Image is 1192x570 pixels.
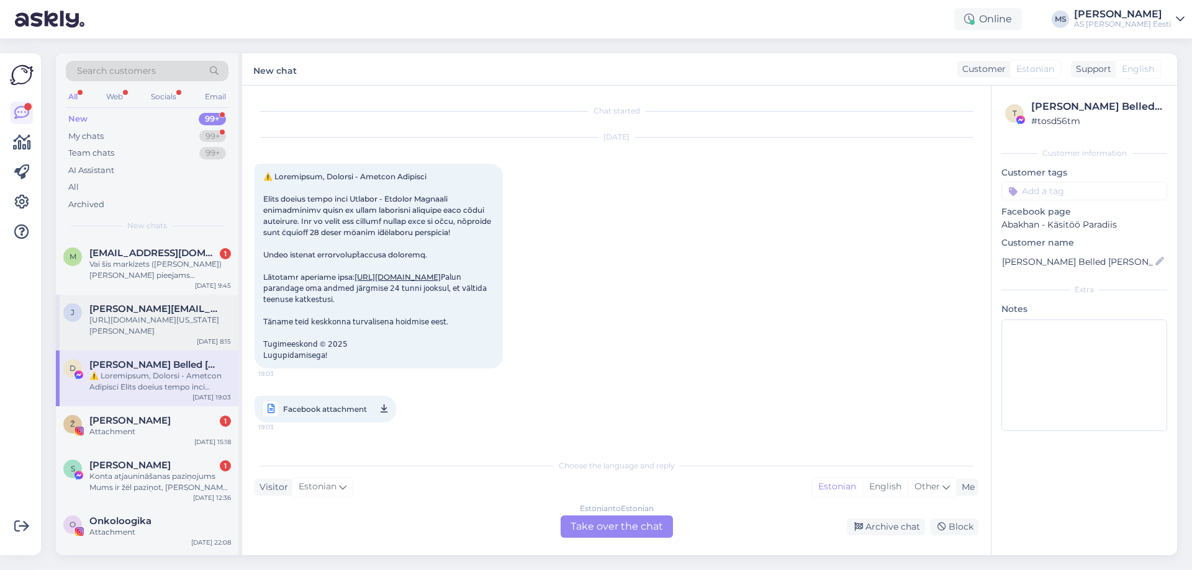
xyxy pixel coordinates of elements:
[70,363,76,373] span: D
[1052,11,1069,28] div: MS
[89,527,231,538] div: Attachment
[1001,182,1167,200] input: Add a tag
[71,464,75,473] span: S
[71,308,74,317] span: j
[255,481,288,494] div: Visitor
[258,419,305,435] span: 19:03
[1074,9,1185,29] a: [PERSON_NAME]AS [PERSON_NAME] Eesti
[580,503,654,514] div: Estonian to Estonian
[70,252,76,261] span: m
[197,337,231,346] div: [DATE] 8:15
[954,8,1022,30] div: Online
[255,105,978,117] div: Chat started
[89,259,231,281] div: Vai šis markizets ([PERSON_NAME]) [PERSON_NAME] pieejams [PERSON_NAME] veikalos par to pašu cenu?...
[255,460,978,471] div: Choose the language and reply
[89,515,151,527] span: Onkoloogika
[957,481,975,494] div: Me
[89,359,219,370] span: Daniel Belled Gómez
[1071,63,1111,76] div: Support
[70,419,75,429] span: Ž
[1001,236,1167,249] p: Customer name
[89,247,219,259] span: martins.mierins@gmail.com
[194,437,231,447] div: [DATE] 15:18
[1074,19,1171,29] div: AS [PERSON_NAME] Eesti
[253,61,297,78] label: New chat
[10,63,34,87] img: Askly Logo
[192,393,231,402] div: [DATE] 19:03
[148,89,179,105] div: Socials
[255,396,396,422] a: Facebook attachment19:03
[89,370,231,393] div: ⚠️ Loremipsum, Dolorsi - Ametcon Adipisci Elits doeius tempo inci Utlabor - Etdolor Magnaali enim...
[957,63,1006,76] div: Customer
[283,401,367,417] span: Facebook attachment
[1001,205,1167,218] p: Facebook page
[862,478,908,496] div: English
[847,519,925,535] div: Archive chat
[89,460,171,471] span: Sattar Shah
[1001,284,1167,295] div: Extra
[299,480,336,494] span: Estonian
[1122,63,1154,76] span: English
[1002,255,1153,269] input: Add name
[127,220,167,231] span: New chats
[812,478,862,496] div: Estonian
[89,303,219,314] span: johanna.hansing@gmail.com
[66,89,80,105] div: All
[1031,99,1163,114] div: [PERSON_NAME] Belled [PERSON_NAME]
[193,493,231,502] div: [DATE] 12:36
[68,164,114,177] div: AI Assistant
[89,415,171,426] span: Ženja Fokin
[89,426,231,437] div: Attachment
[199,130,226,143] div: 99+
[68,181,79,194] div: All
[68,198,104,211] div: Archived
[68,147,114,159] div: Team chats
[220,416,231,427] div: 1
[1074,9,1171,19] div: [PERSON_NAME]
[195,281,231,290] div: [DATE] 9:45
[914,481,940,492] span: Other
[220,248,231,259] div: 1
[354,272,441,282] a: [URL][DOMAIN_NAME]
[70,520,76,529] span: O
[255,131,978,143] div: [DATE]
[1001,218,1167,231] p: Abakhan - Käsitöö Paradiis
[561,515,673,538] div: Take over the chat
[1001,148,1167,159] div: Customer information
[68,113,88,125] div: New
[1001,303,1167,316] p: Notes
[263,172,493,360] span: ⚠️ Loremipsum, Dolorsi - Ametcon Adipisci Elits doeius tempo inci Utlabor - Etdolor Magnaali enim...
[199,113,226,125] div: 99+
[89,471,231,493] div: Konta atjaunināšanas paziņojums Mums ir žēl paziņot, [PERSON_NAME] Facebook konts drīzumā tiks sl...
[1016,63,1054,76] span: Estonian
[220,460,231,471] div: 1
[258,369,305,378] span: 19:03
[191,538,231,547] div: [DATE] 22:08
[199,147,226,159] div: 99+
[202,89,228,105] div: Email
[1001,166,1167,179] p: Customer tags
[1031,114,1163,128] div: # tosd56tm
[930,519,978,535] div: Block
[1013,109,1017,118] span: t
[68,130,104,143] div: My chats
[89,314,231,337] div: [URL][DOMAIN_NAME][US_STATE][PERSON_NAME]
[104,89,125,105] div: Web
[77,65,156,78] span: Search customers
